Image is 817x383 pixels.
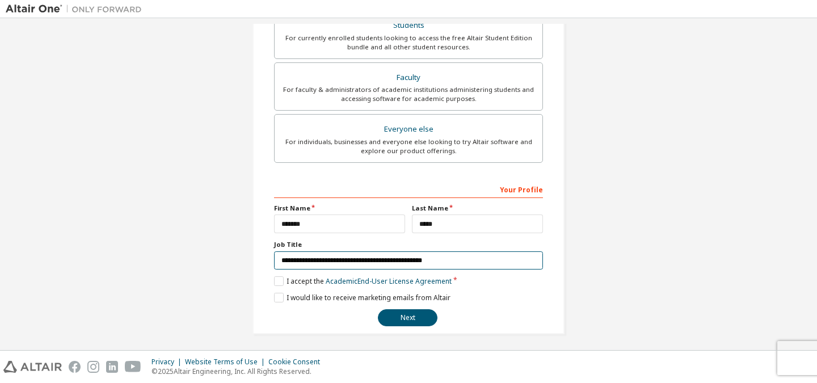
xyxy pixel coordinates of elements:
div: Website Terms of Use [185,357,268,367]
div: For individuals, businesses and everyone else looking to try Altair software and explore our prod... [281,137,536,155]
label: I accept the [274,276,452,286]
img: altair_logo.svg [3,361,62,373]
p: © 2025 Altair Engineering, Inc. All Rights Reserved. [151,367,327,376]
button: Next [378,309,437,326]
img: instagram.svg [87,361,99,373]
div: Privacy [151,357,185,367]
div: For faculty & administrators of academic institutions administering students and accessing softwa... [281,85,536,103]
a: Academic End-User License Agreement [326,276,452,286]
div: Students [281,18,536,33]
label: I would like to receive marketing emails from Altair [274,293,450,302]
div: Your Profile [274,180,543,198]
div: Faculty [281,70,536,86]
img: linkedin.svg [106,361,118,373]
img: facebook.svg [69,361,81,373]
img: Altair One [6,3,148,15]
div: Everyone else [281,121,536,137]
label: Job Title [274,240,543,249]
img: youtube.svg [125,361,141,373]
label: First Name [274,204,405,213]
label: Last Name [412,204,543,213]
div: For currently enrolled students looking to access the free Altair Student Edition bundle and all ... [281,33,536,52]
div: Cookie Consent [268,357,327,367]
